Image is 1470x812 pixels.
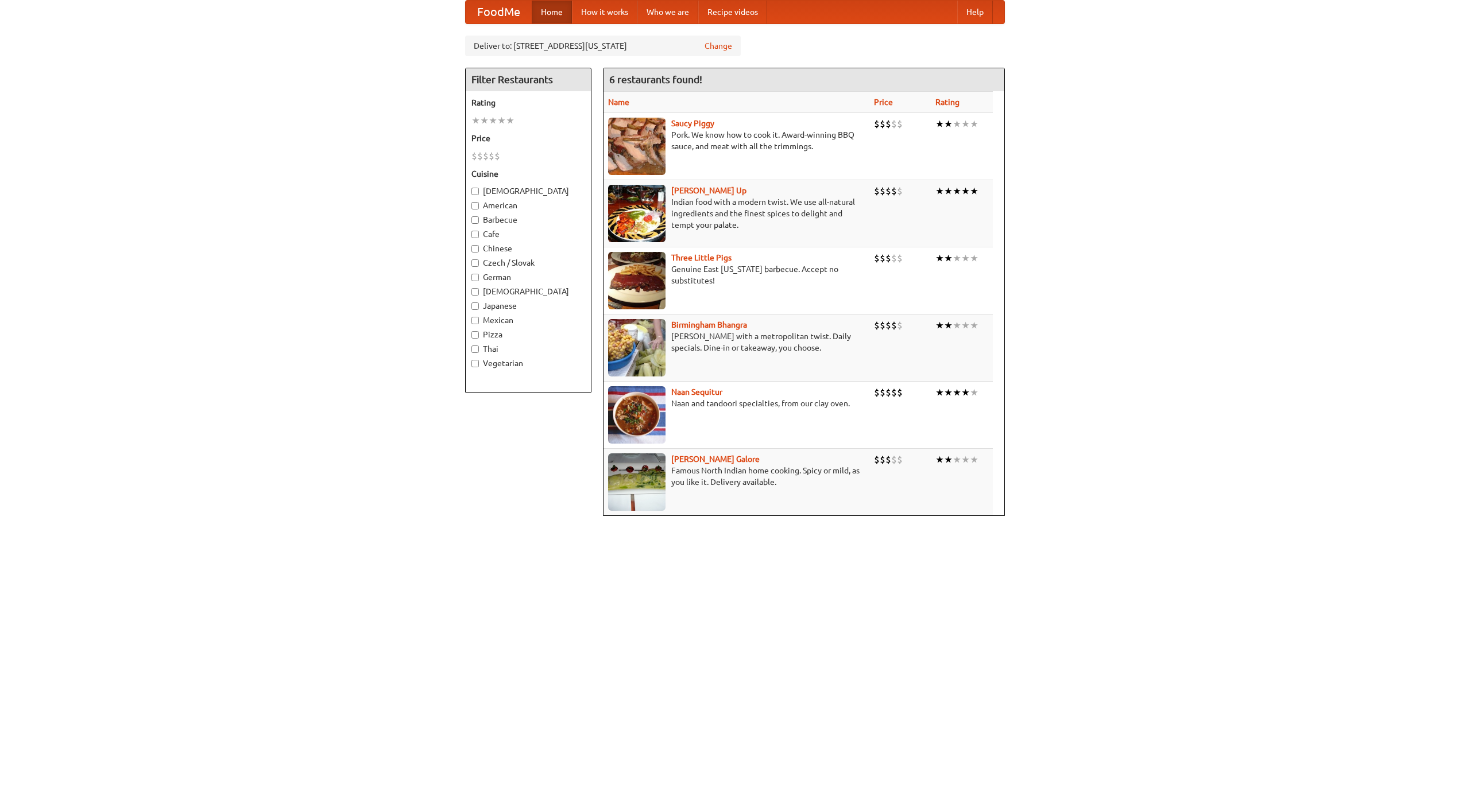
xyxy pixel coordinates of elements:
[471,331,479,339] input: Pizza
[880,118,885,130] li: $
[466,68,591,91] h4: Filter Restaurants
[953,118,961,130] li: ★
[471,150,477,162] li: $
[471,274,479,281] input: German
[483,150,489,162] li: $
[874,252,880,265] li: $
[471,286,585,297] label: [DEMOGRAPHIC_DATA]
[471,216,479,224] input: Barbecue
[671,186,746,195] b: [PERSON_NAME] Up
[935,453,944,466] li: ★
[944,453,953,466] li: ★
[891,185,897,197] li: $
[471,133,585,144] h5: Price
[494,150,500,162] li: $
[970,453,978,466] li: ★
[885,252,891,265] li: $
[885,185,891,197] li: $
[471,343,585,355] label: Thai
[891,118,897,130] li: $
[953,252,961,265] li: ★
[471,188,479,195] input: [DEMOGRAPHIC_DATA]
[471,257,585,269] label: Czech / Slovak
[465,36,741,56] div: Deliver to: [STREET_ADDRESS][US_STATE]
[891,386,897,399] li: $
[953,185,961,197] li: ★
[944,252,953,265] li: ★
[608,129,865,152] p: Pork. We know how to cook it. Award-winning BBQ sauce, and meat with all the trimmings.
[880,252,885,265] li: $
[935,185,944,197] li: ★
[698,1,767,24] a: Recipe videos
[608,331,865,353] p: [PERSON_NAME] with a metropolitan twist. Daily specials. Dine-in or takeaway, you choose.
[880,386,885,399] li: $
[489,150,494,162] li: $
[961,319,970,332] li: ★
[880,453,885,466] li: $
[471,231,479,238] input: Cafe
[874,185,880,197] li: $
[506,114,514,127] li: ★
[705,40,732,52] a: Change
[471,329,585,340] label: Pizza
[477,150,483,162] li: $
[874,319,880,332] li: $
[970,118,978,130] li: ★
[532,1,572,24] a: Home
[970,386,978,399] li: ★
[880,185,885,197] li: $
[891,319,897,332] li: $
[970,319,978,332] li: ★
[471,259,479,267] input: Czech / Slovak
[608,453,666,511] img: currygalore.jpg
[608,263,865,286] p: Genuine East [US_STATE] barbecue. Accept no substitutes!
[471,114,480,127] li: ★
[471,314,585,326] label: Mexican
[897,386,903,399] li: $
[471,271,585,283] label: German
[608,252,666,309] img: littlepigs.jpg
[961,118,970,130] li: ★
[671,253,732,262] a: Three Little Pigs
[944,319,953,332] li: ★
[471,168,585,180] h5: Cuisine
[891,453,897,466] li: $
[608,196,865,231] p: Indian food with a modern twist. We use all-natural ingredients and the finest spices to delight ...
[944,118,953,130] li: ★
[471,228,585,240] label: Cafe
[874,453,880,466] li: $
[608,319,666,376] img: bhangra.jpg
[891,252,897,265] li: $
[608,185,666,242] img: curryup.jpg
[497,114,506,127] li: ★
[944,386,953,399] li: ★
[471,202,479,209] input: American
[874,386,880,399] li: $
[480,114,489,127] li: ★
[671,119,714,128] a: Saucy Piggy
[466,1,532,24] a: FoodMe
[671,387,722,397] a: Naan Sequitur
[897,252,903,265] li: $
[637,1,698,24] a: Who we are
[471,300,585,312] label: Japanese
[957,1,993,24] a: Help
[471,302,479,310] input: Japanese
[885,118,891,130] li: $
[953,453,961,466] li: ★
[671,320,747,329] a: Birmingham Bhangra
[608,386,666,444] img: naansequitur.jpg
[874,98,893,107] a: Price
[608,118,666,175] img: saucy.jpg
[961,386,970,399] li: ★
[609,74,702,85] ng-pluralize: 6 restaurants found!
[608,398,865,409] p: Naan and tandoori specialties, from our clay oven.
[935,319,944,332] li: ★
[471,97,585,108] h5: Rating
[671,454,760,464] a: [PERSON_NAME] Galore
[471,200,585,211] label: American
[970,252,978,265] li: ★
